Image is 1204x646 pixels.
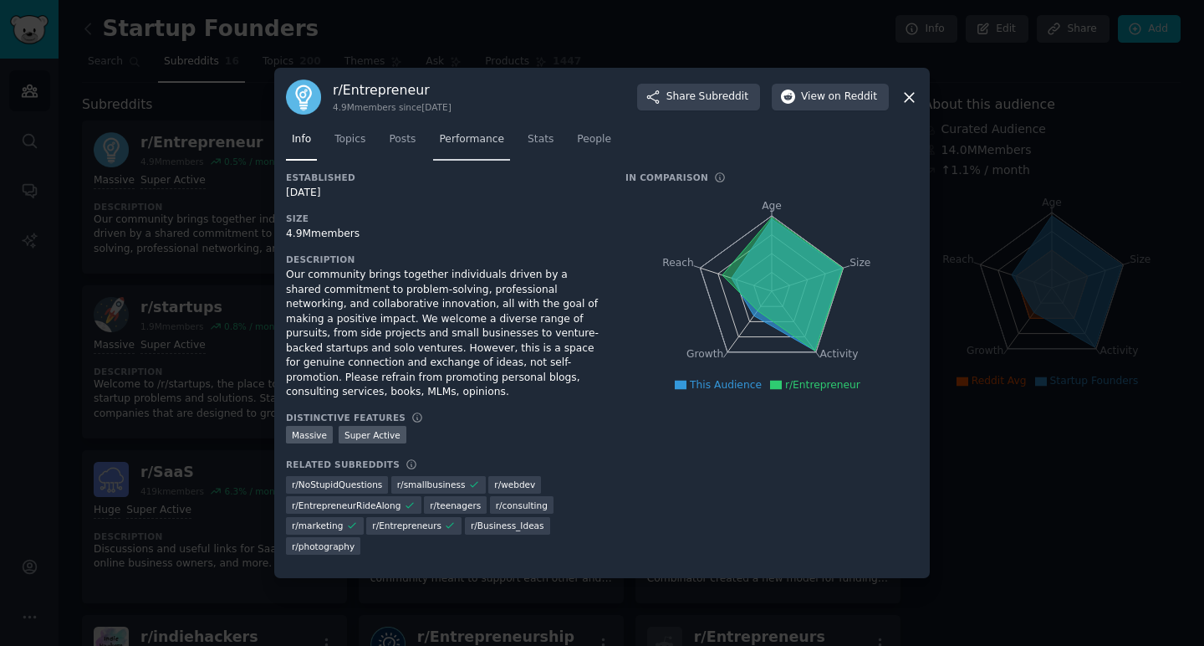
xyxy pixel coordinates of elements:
[471,520,544,531] span: r/ Business_Ideas
[333,101,451,113] div: 4.9M members since [DATE]
[686,348,723,360] tspan: Growth
[430,500,481,511] span: r/ teenagers
[286,79,321,115] img: Entrepreneur
[286,213,602,224] h3: Size
[286,426,333,443] div: Massive
[286,412,406,423] h3: Distinctive Features
[433,126,510,161] a: Performance
[820,348,859,360] tspan: Activity
[829,90,877,105] span: on Reddit
[496,500,548,511] span: r/ consulting
[286,172,602,183] h3: Established
[372,520,441,531] span: r/ Entrepreneurs
[286,227,602,242] div: 4.9M members
[333,81,451,99] h3: r/ Entrepreneur
[522,126,559,161] a: Stats
[286,459,400,470] h3: Related Subreddits
[292,132,311,147] span: Info
[286,126,317,161] a: Info
[699,90,748,105] span: Subreddit
[292,479,382,490] span: r/ NoStupidQuestions
[334,132,365,147] span: Topics
[292,541,355,552] span: r/ photography
[571,126,617,161] a: People
[662,257,694,269] tspan: Reach
[772,84,889,110] button: Viewon Reddit
[292,520,343,531] span: r/ marketing
[528,132,554,147] span: Stats
[690,379,762,391] span: This Audience
[292,500,400,511] span: r/ EntrepreneurRideAlong
[389,132,416,147] span: Posts
[666,90,748,105] span: Share
[494,479,535,490] span: r/ webdev
[762,200,782,212] tspan: Age
[625,172,708,183] h3: In Comparison
[339,426,406,443] div: Super Active
[577,132,611,147] span: People
[286,254,602,265] h3: Description
[439,132,504,147] span: Performance
[637,84,760,110] button: ShareSubreddit
[286,268,602,400] div: Our community brings together individuals driven by a shared commitment to problem-solving, profe...
[785,379,860,391] span: r/Entrepreneur
[383,126,421,161] a: Posts
[329,126,371,161] a: Topics
[849,257,870,269] tspan: Size
[801,90,877,105] span: View
[397,479,466,490] span: r/ smallbusiness
[286,186,602,201] div: [DATE]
